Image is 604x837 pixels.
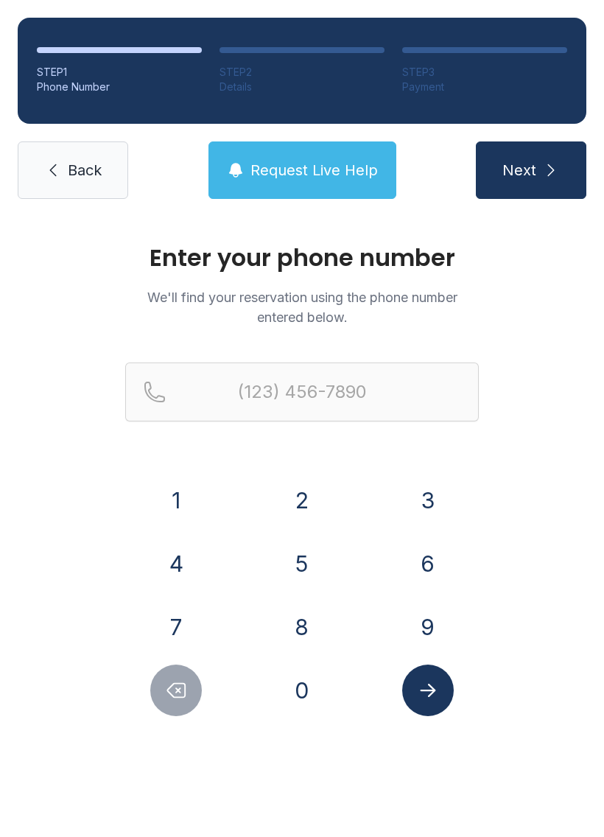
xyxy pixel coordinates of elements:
[150,474,202,526] button: 1
[220,80,384,94] div: Details
[150,665,202,716] button: Delete number
[220,65,384,80] div: STEP 2
[250,160,378,181] span: Request Live Help
[125,287,479,327] p: We'll find your reservation using the phone number entered below.
[276,538,328,589] button: 5
[276,601,328,653] button: 8
[402,80,567,94] div: Payment
[150,601,202,653] button: 7
[402,665,454,716] button: Submit lookup form
[276,474,328,526] button: 2
[68,160,102,181] span: Back
[125,246,479,270] h1: Enter your phone number
[402,601,454,653] button: 9
[37,65,202,80] div: STEP 1
[276,665,328,716] button: 0
[150,538,202,589] button: 4
[125,363,479,421] input: Reservation phone number
[402,474,454,526] button: 3
[502,160,536,181] span: Next
[402,65,567,80] div: STEP 3
[402,538,454,589] button: 6
[37,80,202,94] div: Phone Number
